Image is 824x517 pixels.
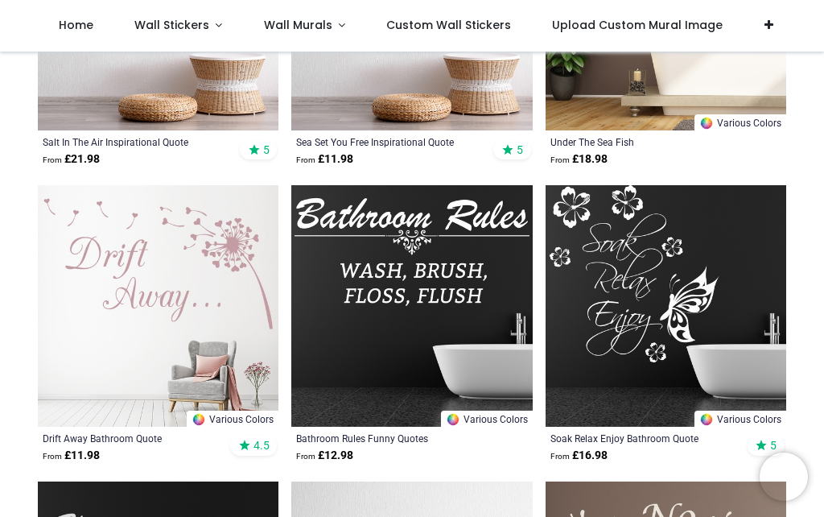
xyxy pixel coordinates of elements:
[760,453,808,501] iframe: Brevo live chat
[43,155,62,164] span: From
[59,17,93,33] span: Home
[546,185,786,426] img: Soak Relax Enjoy Bathroom Quote Wall Sticker - Mod8
[264,17,332,33] span: Wall Murals
[550,448,608,464] strong: £ 16.98
[296,432,481,445] a: Bathroom Rules Funny Quotes
[517,143,523,157] span: 5
[296,135,481,148] a: Sea Set You Free Inspirational Quote
[770,438,777,453] span: 5
[296,151,353,168] strong: £ 11.98
[187,411,278,427] a: Various Colors
[43,432,228,445] a: Drift Away Bathroom Quote
[550,135,735,148] a: Under The Sea Fish
[694,114,786,130] a: Various Colors
[43,151,100,168] strong: £ 21.98
[550,432,735,445] a: Soak Relax Enjoy Bathroom Quote
[296,155,315,164] span: From
[38,185,278,426] img: Drift Away Bathroom Quote Wall Sticker
[43,452,62,461] span: From
[263,143,270,157] span: 5
[552,17,723,33] span: Upload Custom Mural Image
[694,411,786,427] a: Various Colors
[43,448,100,464] strong: £ 11.98
[550,452,570,461] span: From
[550,155,570,164] span: From
[291,185,532,426] img: Bathroom Rules Funny Quotes Wall Sticker
[386,17,511,33] span: Custom Wall Stickers
[296,452,315,461] span: From
[253,438,270,453] span: 4.5
[43,135,228,148] a: Salt In The Air Inspirational Quote
[296,448,353,464] strong: £ 12.98
[134,17,209,33] span: Wall Stickers
[446,412,460,427] img: Color Wheel
[699,116,714,130] img: Color Wheel
[441,411,533,427] a: Various Colors
[192,412,206,427] img: Color Wheel
[550,151,608,168] strong: £ 18.98
[699,412,714,427] img: Color Wheel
